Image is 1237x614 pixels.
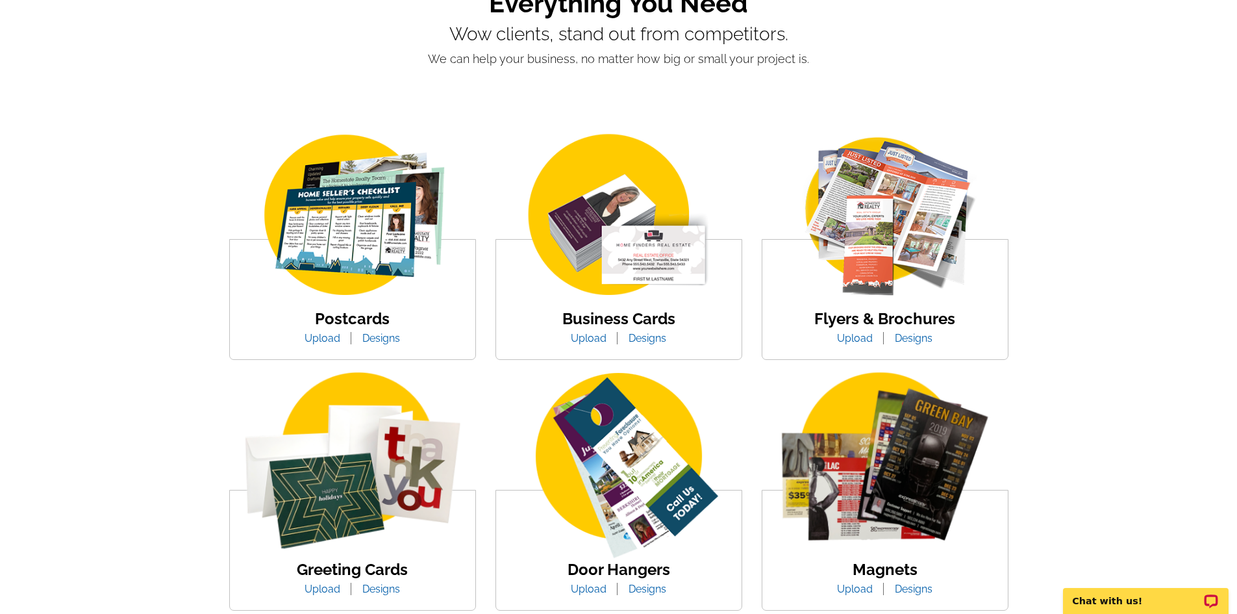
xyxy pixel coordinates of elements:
img: door-hanger-img.png [496,372,742,562]
a: Upload [561,583,616,595]
img: greeting-card.png [230,372,475,562]
a: Designs [353,583,410,595]
a: Designs [885,583,942,595]
a: Designs [619,583,676,595]
a: Upload [561,332,616,344]
a: Door Hangers [568,560,670,579]
p: Wow clients, stand out from competitors. [229,24,1008,45]
a: Upload [827,583,882,595]
a: Designs [353,332,410,344]
a: Upload [827,332,882,344]
a: Business Cards [562,309,675,328]
a: Designs [885,332,942,344]
img: img_postcard.png [242,131,463,301]
img: magnets.png [762,372,1008,562]
p: We can help your business, no matter how big or small your project is. [229,50,1008,68]
a: Upload [295,583,350,595]
a: Upload [295,332,350,344]
a: Magnets [853,560,918,579]
a: Flyers & Brochures [814,309,955,328]
iframe: LiveChat chat widget [1055,573,1237,614]
img: flyer-card.png [775,131,995,301]
a: Postcards [315,309,390,328]
img: business-card.png [508,131,729,301]
a: Greeting Cards [297,560,408,579]
a: Designs [619,332,676,344]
